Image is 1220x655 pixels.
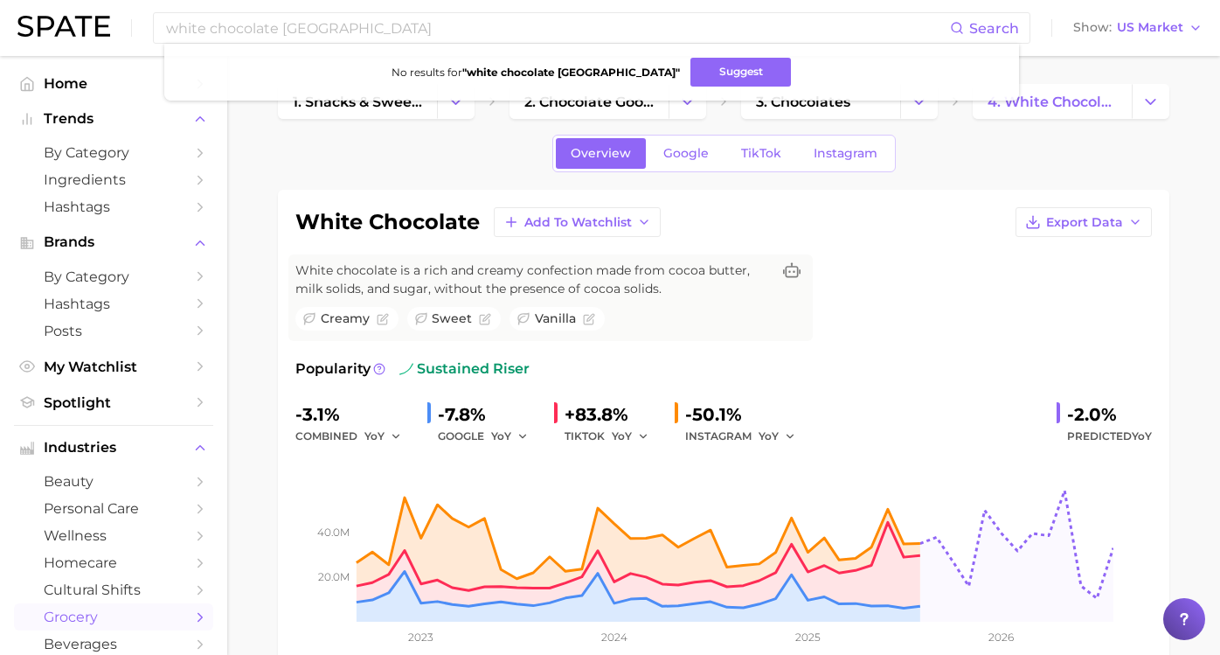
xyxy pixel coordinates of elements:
img: SPATE [17,16,110,37]
button: ShowUS Market [1069,17,1207,39]
tspan: 2025 [795,631,821,644]
span: Search [969,20,1019,37]
tspan: 2026 [988,631,1014,644]
a: personal care [14,495,213,522]
a: by Category [14,139,213,166]
span: Add to Watchlist [524,215,632,230]
a: cultural shifts [14,576,213,603]
button: Industries [14,435,213,461]
div: -2.0% [1067,401,1152,429]
strong: " white chocolate [GEOGRAPHIC_DATA] " [462,66,680,79]
span: by Category [44,144,184,161]
button: Change Category [437,84,475,119]
h1: white chocolate [295,212,480,233]
a: 4. white chocolate [973,84,1132,119]
span: Brands [44,234,184,250]
div: combined [295,426,413,447]
span: White chocolate is a rich and creamy confection made from cocoa butter, milk solids, and sugar, w... [295,261,771,298]
button: Suggest [690,58,791,87]
input: Search here for a brand, industry, or ingredient [164,13,950,43]
span: Ingredients [44,171,184,188]
button: YoY [612,426,649,447]
a: Hashtags [14,193,213,220]
a: 2. chocolate goods [509,84,669,119]
span: 3. chocolates [756,94,850,110]
span: Industries [44,440,184,456]
div: -7.8% [438,401,540,429]
a: Home [14,70,213,97]
div: -50.1% [685,401,808,429]
span: My Watchlist [44,359,184,375]
button: YoY [759,426,796,447]
span: Spotlight [44,394,184,411]
span: Instagram [814,146,877,161]
div: INSTAGRAM [685,426,808,447]
span: YoY [1132,429,1152,442]
button: Change Category [669,84,706,119]
button: Export Data [1016,207,1152,237]
button: Add to Watchlist [494,207,661,237]
button: Trends [14,106,213,132]
span: YoY [491,429,511,443]
button: YoY [491,426,529,447]
span: creamy [321,310,370,328]
span: YoY [364,429,385,443]
span: US Market [1117,23,1183,32]
a: 1. snacks & sweets [278,84,437,119]
span: sustained riser [399,359,530,380]
span: by Category [44,268,184,285]
span: grocery [44,609,184,625]
span: 2. chocolate goods [524,94,654,110]
span: Posts [44,323,184,339]
span: YoY [612,429,632,443]
span: Overview [571,146,631,161]
a: wellness [14,522,213,549]
div: -3.1% [295,401,413,429]
span: beverages [44,636,184,652]
span: Popularity [295,359,371,380]
span: TikTok [741,146,781,161]
span: Google [663,146,709,161]
span: Hashtags [44,296,184,312]
span: Hashtags [44,199,184,215]
span: Export Data [1046,215,1123,230]
span: wellness [44,527,184,544]
a: Posts [14,317,213,345]
a: grocery [14,603,213,631]
a: My Watchlist [14,353,213,380]
button: Change Category [900,84,938,119]
button: Flag as miscategorized or irrelevant [583,313,595,325]
tspan: 2024 [601,631,627,644]
button: Change Category [1132,84,1169,119]
span: cultural shifts [44,582,184,598]
button: Flag as miscategorized or irrelevant [479,313,491,325]
a: by Category [14,263,213,290]
a: Spotlight [14,389,213,416]
button: Flag as miscategorized or irrelevant [377,313,389,325]
span: sweet [432,310,472,328]
a: Hashtags [14,290,213,317]
a: TikTok [726,138,796,169]
span: homecare [44,554,184,571]
span: No results for [392,66,680,79]
span: personal care [44,500,184,517]
a: Ingredients [14,166,213,193]
a: Instagram [799,138,892,169]
span: Home [44,75,184,92]
button: Brands [14,229,213,255]
a: 3. chocolates [741,84,900,119]
span: vanilla [535,310,576,328]
a: Google [648,138,724,169]
span: Predicted [1067,426,1152,447]
span: Trends [44,111,184,127]
div: +83.8% [565,401,661,429]
div: TIKTOK [565,426,661,447]
span: 4. white chocolate [988,94,1117,110]
img: sustained riser [399,362,413,376]
span: beauty [44,473,184,490]
span: Show [1073,23,1112,32]
a: Overview [556,138,646,169]
a: homecare [14,549,213,576]
button: YoY [364,426,402,447]
a: beauty [14,468,213,495]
